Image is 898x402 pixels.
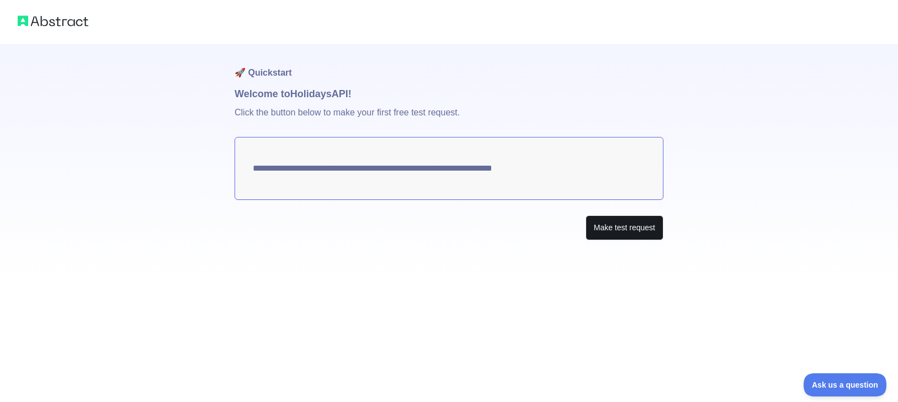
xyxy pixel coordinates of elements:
[804,373,887,396] iframe: Toggle Customer Support
[18,13,88,29] img: Abstract logo
[235,44,663,86] h1: 🚀 Quickstart
[586,215,663,240] button: Make test request
[235,86,663,102] h1: Welcome to Holidays API!
[235,102,663,137] p: Click the button below to make your first free test request.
